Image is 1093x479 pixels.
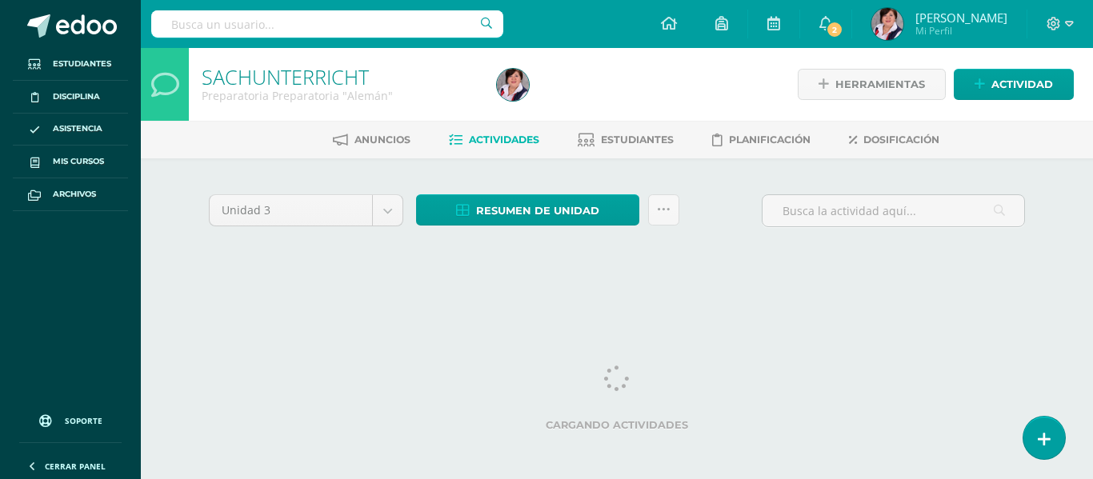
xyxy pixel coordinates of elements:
span: Planificación [729,134,811,146]
span: Archivos [53,188,96,201]
a: Actividades [449,127,539,153]
input: Busca la actividad aquí... [763,195,1024,226]
a: Archivos [13,178,128,211]
a: Disciplina [13,81,128,114]
a: Asistencia [13,114,128,146]
span: Actividad [991,70,1053,99]
span: Resumen de unidad [476,196,599,226]
label: Cargando actividades [209,419,1025,431]
input: Busca un usuario... [151,10,503,38]
a: Estudiantes [13,48,128,81]
span: Asistencia [53,122,102,135]
a: Mis cursos [13,146,128,178]
span: Mis cursos [53,155,104,168]
a: Estudiantes [578,127,674,153]
a: SACHUNTERRICHT [202,63,369,90]
span: 2 [826,21,843,38]
span: Anuncios [354,134,410,146]
a: Unidad 3 [210,195,402,226]
img: 3192a045070c7a6c6e0256bb50f9b60a.png [497,69,529,101]
span: Cerrar panel [45,461,106,472]
img: 3192a045070c7a6c6e0256bb50f9b60a.png [871,8,903,40]
a: Dosificación [849,127,939,153]
span: Soporte [65,415,102,426]
a: Anuncios [333,127,410,153]
h1: SACHUNTERRICHT [202,66,478,88]
span: [PERSON_NAME] [915,10,1007,26]
a: Resumen de unidad [416,194,639,226]
span: Unidad 3 [222,195,360,226]
span: Actividades [469,134,539,146]
a: Soporte [19,399,122,438]
span: Disciplina [53,90,100,103]
div: Preparatoria Preparatoria 'Alemán' [202,88,478,103]
span: Estudiantes [53,58,111,70]
span: Mi Perfil [915,24,1007,38]
span: Estudiantes [601,134,674,146]
a: Actividad [954,69,1074,100]
span: Herramientas [835,70,925,99]
a: Planificación [712,127,811,153]
span: Dosificación [863,134,939,146]
a: Herramientas [798,69,946,100]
